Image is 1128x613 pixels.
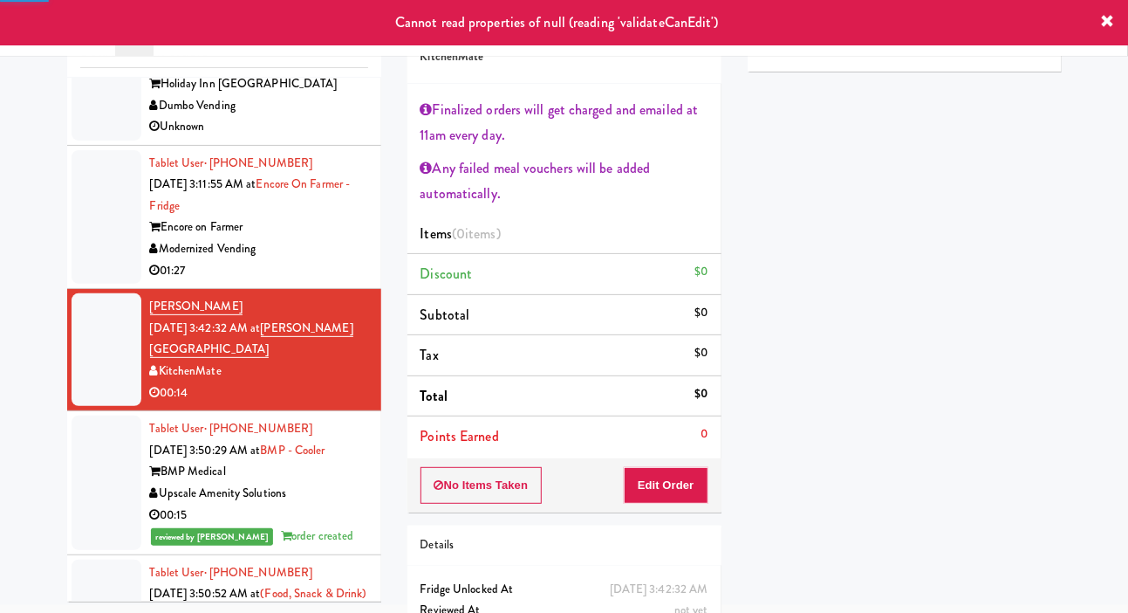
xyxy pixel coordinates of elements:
div: Any failed meal vouchers will be added automatically. [420,155,708,207]
span: [DATE] 3:42:32 AM at [150,320,261,336]
span: [DATE] 3:11:55 AM at [150,176,256,192]
span: Points Earned [420,426,499,446]
span: Total [420,386,448,406]
span: Discount [420,264,473,284]
span: · [PHONE_NUMBER] [204,155,313,171]
span: Cannot read properties of null (reading 'validateCanEdit') [395,12,719,32]
div: 00:14 [150,382,368,404]
span: · [PHONE_NUMBER] [204,564,313,581]
div: Upscale Amenity Solutions [150,483,368,505]
div: Fridge Unlocked At [420,579,708,601]
span: Subtotal [420,305,470,325]
div: Modernized Vending [150,238,368,260]
ng-pluralize: items [465,224,496,244]
span: [DATE] 3:50:52 AM at [150,585,261,602]
div: $0 [694,302,708,324]
div: Holiday Inn [GEOGRAPHIC_DATA] [150,73,368,95]
span: order created [281,527,353,544]
div: KitchenMate [150,361,368,382]
li: Tablet User· [PHONE_NUMBER][DATE] 3:11:55 AM atEncore on Farmer - FridgeEncore on FarmerModernize... [67,146,381,290]
button: No Items Taken [420,467,543,504]
li: [PERSON_NAME][DATE] 3:42:32 AM at[PERSON_NAME][GEOGRAPHIC_DATA]KitchenMate00:14 [67,289,381,411]
div: Encore on Farmer [150,217,368,238]
div: 0 [701,424,708,445]
button: Edit Order [624,467,708,504]
div: Details [420,534,708,556]
span: · [PHONE_NUMBER] [204,420,313,437]
div: Unknown [150,116,368,138]
span: [DATE] 3:50:29 AM at [150,442,261,458]
div: Dumbo Vending [150,95,368,117]
a: Tablet User· [PHONE_NUMBER] [150,155,313,171]
li: Tablet User· [PHONE_NUMBER][DATE] 3:50:29 AM atBMP - CoolerBMP MedicalUpscale Amenity Solutions00... [67,411,381,555]
div: $0 [694,261,708,283]
span: reviewed by [PERSON_NAME] [151,528,274,546]
a: Encore on Farmer - Fridge [150,176,351,214]
span: Tax [420,345,439,365]
div: 01:27 [150,260,368,282]
div: Finalized orders will get charged and emailed at 11am every day. [420,97,708,148]
div: 00:15 [150,505,368,527]
div: $0 [694,383,708,405]
span: Items [420,224,501,244]
div: $0 [694,342,708,364]
div: [DATE] 3:42:32 AM [610,579,708,601]
span: (0 ) [452,224,501,244]
a: [PERSON_NAME] [150,298,243,315]
a: Tablet User· [PHONE_NUMBER] [150,420,313,437]
h5: KitchenMate [420,51,708,64]
a: BMP - Cooler [261,442,325,458]
a: Tablet User· [PHONE_NUMBER] [150,564,313,581]
div: BMP Medical [150,461,368,483]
